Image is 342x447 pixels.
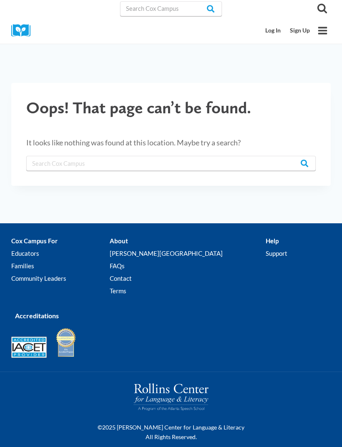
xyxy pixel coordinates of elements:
[314,22,331,39] button: Open menu
[15,312,59,320] strong: Accreditations
[11,272,110,285] a: Community Leaders
[110,247,266,260] a: [PERSON_NAME][GEOGRAPHIC_DATA]
[261,23,314,38] nav: Secondary Mobile Navigation
[11,247,110,260] a: Educators
[26,156,316,171] input: Search Cox Campus
[110,272,266,285] a: Contact
[110,285,266,297] a: Terms
[110,260,266,272] a: FAQs
[266,247,331,260] a: Support
[11,423,331,442] p: ©2025 [PERSON_NAME] Center for Language & Literacy All Rights Reserved.
[11,260,110,272] a: Families
[55,327,76,358] img: IDA Accredited
[261,23,286,38] a: Log In
[26,98,316,118] h1: Oops! That page can’t be found.
[26,137,316,149] p: It looks like nothing was found at this location. Maybe try a search?
[285,23,314,38] a: Sign Up
[133,383,209,411] img: Rollins Center for Language & Literacy - A Program of the Atlanta Speech School
[11,24,36,37] img: Cox Campus
[11,337,47,358] img: Accredited IACET® Provider
[120,1,222,16] input: Search Cox Campus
